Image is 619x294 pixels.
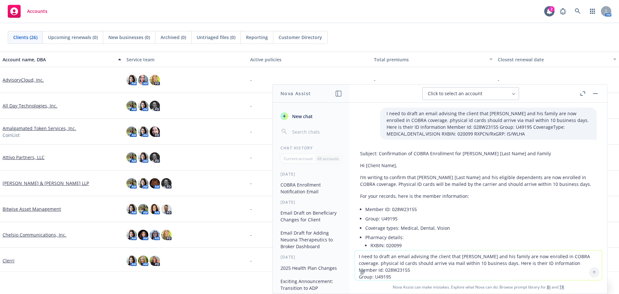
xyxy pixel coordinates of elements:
[150,178,160,188] img: photo
[278,179,345,197] button: COBRA Enrollment Notification Email
[360,174,597,188] p: I’m writing to confirm that [PERSON_NAME] [Last Name] and his eligible dependents are now enrolle...
[150,101,160,111] img: photo
[498,56,609,63] div: Closest renewal date
[126,230,137,240] img: photo
[278,228,345,252] button: Email Draft for Adding Neuona Therapeutics to Broker Dashboard
[273,254,350,260] div: [DATE]
[246,34,268,41] span: Reporting
[280,90,311,97] h1: Nova Assist
[5,2,50,20] a: Accounts
[3,154,44,161] a: Attivo Partners, LLC
[3,257,15,264] a: Clerri
[250,206,252,212] span: -
[360,150,597,157] p: Subject: Confirmation of COBRA Enrollment for [PERSON_NAME] [Last Name] and Family
[273,199,350,205] div: [DATE]
[559,284,564,290] a: TR
[3,206,61,212] a: Bitwise Asset Management
[250,128,252,135] span: -
[317,156,339,161] p: All accounts
[273,171,350,177] div: [DATE]
[3,231,66,238] a: Chelsio Communications, Inc.
[161,178,172,188] img: photo
[150,256,160,266] img: photo
[126,127,137,137] img: photo
[161,230,172,240] img: photo
[365,214,597,223] li: Group: U49195
[126,204,137,214] img: photo
[250,180,252,187] span: -
[48,34,98,41] span: Upcoming renewals (0)
[278,208,345,225] button: Email Draft on Beneficiary Changes for Client
[352,280,604,294] span: Nova Assist can make mistakes. Explore what Nova can do: Browse prompt library for and
[138,152,148,163] img: photo
[126,256,137,266] img: photo
[3,102,57,109] a: All Day Technologies, Inc.
[586,5,599,18] a: Switch app
[571,5,584,18] a: Search
[3,76,44,83] a: AdvisoryCloud, Inc.
[291,113,313,120] span: New chat
[365,223,597,233] li: Coverage types: Medical, Dental, Vision
[126,178,137,188] img: photo
[150,204,160,214] img: photo
[549,6,555,12] div: 2
[250,154,252,161] span: -
[371,52,495,67] button: Total premiums
[422,87,519,100] button: Click to select an account
[126,56,245,63] div: Service team
[374,56,486,63] div: Total premiums
[250,231,252,238] span: -
[273,145,350,151] div: Chat History
[126,75,137,85] img: photo
[556,5,569,18] a: Report a Bug
[138,256,148,266] img: photo
[124,52,248,67] button: Service team
[150,75,160,85] img: photo
[138,127,148,137] img: photo
[161,34,186,41] span: Archived (0)
[27,9,47,14] span: Accounts
[428,90,482,97] span: Click to select an account
[278,110,345,122] button: New chat
[387,110,590,137] p: I need to draft an email advising the client that [PERSON_NAME] and his family are now enrolled i...
[360,162,597,169] p: Hi [Client Name],
[3,132,20,138] span: CoinList
[495,52,619,67] button: Closest renewal date
[365,233,597,261] li: Pharmacy details:
[250,102,252,109] span: -
[13,34,37,41] span: Clients (26)
[3,180,89,187] a: [PERSON_NAME] & [PERSON_NAME] LLP
[3,56,114,63] div: Account name, DBA
[108,34,150,41] span: New businesses (0)
[248,52,371,67] button: Active policies
[161,204,172,214] img: photo
[374,76,376,83] span: -
[360,193,597,199] p: For your records, here is the member information:
[278,263,345,273] button: 2025 Health Plan Changes
[284,156,313,161] p: Current account
[126,101,137,111] img: photo
[250,56,369,63] div: Active policies
[250,76,252,83] span: -
[278,276,345,293] button: Exciting Announcement: Transition to ADP
[365,205,597,214] li: Member ID: 028W23155
[138,75,148,85] img: photo
[279,34,322,41] span: Customer Directory
[150,152,160,163] img: photo
[150,230,160,240] img: photo
[150,127,160,137] img: photo
[138,230,148,240] img: photo
[126,152,137,163] img: photo
[250,257,252,264] span: -
[291,127,342,136] input: Search chats
[197,34,235,41] span: Untriaged files (0)
[3,125,76,132] a: Amalgamated Token Services, Inc.
[138,204,148,214] img: photo
[547,284,551,290] a: BI
[138,101,148,111] img: photo
[370,241,597,250] li: RXBIN: 020099
[138,178,148,188] img: photo
[498,76,499,83] span: -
